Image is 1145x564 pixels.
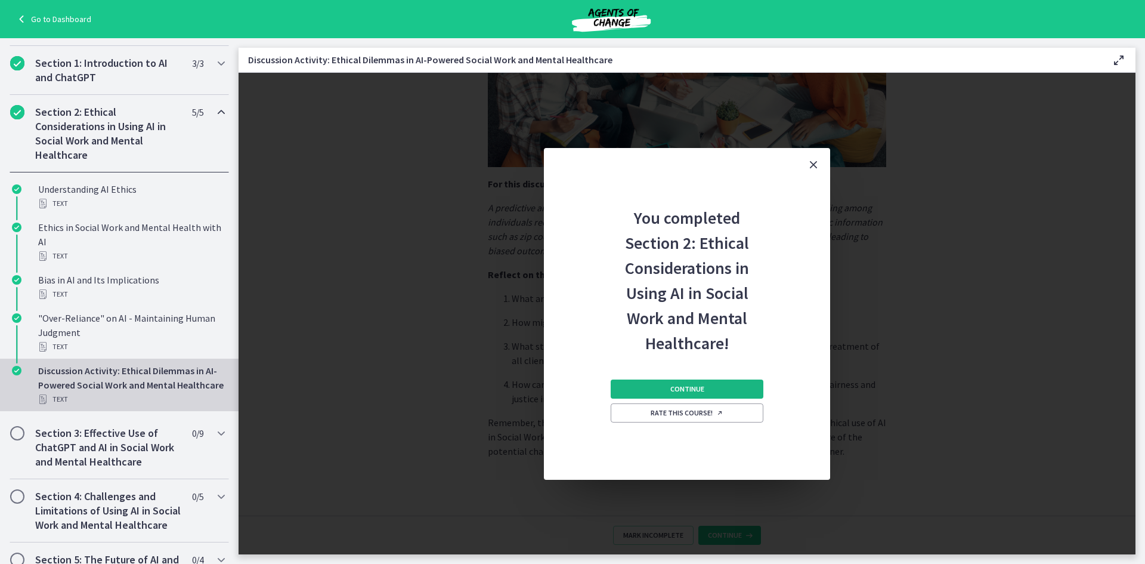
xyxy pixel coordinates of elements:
[248,53,1093,67] h3: Discussion Activity: Ethical Dilemmas in AI-Powered Social Work and Mental Healthcare
[12,223,21,232] i: Completed
[38,311,224,354] div: "Over-Reliance" on AI - Maintaining Human Judgment
[12,366,21,375] i: Completed
[38,182,224,211] div: Understanding AI Ethics
[38,392,224,406] div: Text
[797,148,830,181] button: Close
[12,275,21,285] i: Completed
[192,489,203,504] span: 0 / 5
[611,380,763,399] button: Continue
[192,56,203,70] span: 3 / 3
[38,249,224,263] div: Text
[38,196,224,211] div: Text
[12,184,21,194] i: Completed
[540,5,683,33] img: Agents of Change Social Work Test Prep
[192,105,203,119] span: 5 / 5
[611,403,763,423] a: Rate this course! Opens in a new window
[716,409,723,417] i: Opens in a new window
[38,273,224,301] div: Bias in AI and Its Implications
[10,56,24,70] i: Completed
[35,489,181,532] h2: Section 4: Challenges and Limitations of Using AI in Social Work and Mental Healthcare
[670,384,704,394] span: Continue
[35,105,181,162] h2: Section 2: Ethical Considerations in Using AI in Social Work and Mental Healthcare
[38,363,224,406] div: Discussion Activity: Ethical Dilemmas in AI-Powered Social Work and Mental Healthcare
[38,340,224,354] div: Text
[35,56,181,85] h2: Section 1: Introduction to AI and ChatGPT
[38,287,224,301] div: Text
[14,12,91,26] a: Go to Dashboard
[35,426,181,469] h2: Section 3: Effective Use of ChatGPT and AI in Social Work and Mental Healthcare
[608,181,766,356] h2: You completed Section 2: Ethical Considerations in Using AI in Social Work and Mental Healthcare!
[10,105,24,119] i: Completed
[12,313,21,323] i: Completed
[192,426,203,440] span: 0 / 9
[38,220,224,263] div: Ethics in Social Work and Mental Health with AI
[651,408,723,418] span: Rate this course!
